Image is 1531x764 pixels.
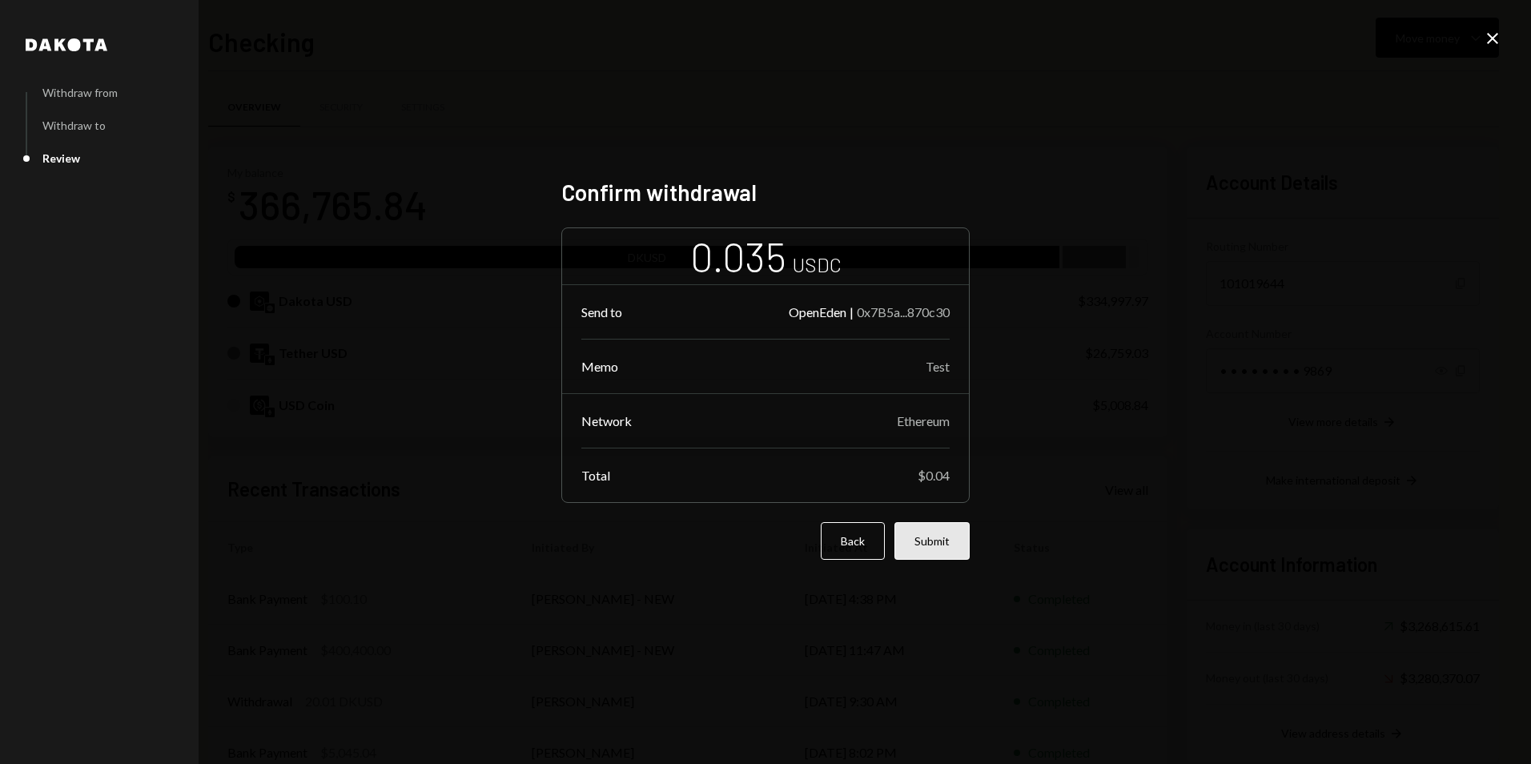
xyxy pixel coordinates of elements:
div: 0x7B5a...870c30 [857,304,950,320]
div: 0.035 [690,231,786,282]
div: Total [581,468,610,483]
div: Send to [581,304,622,320]
div: | [850,304,854,320]
div: Ethereum [897,413,950,428]
div: Network [581,413,632,428]
div: Test [926,359,950,374]
div: USDC [793,251,842,278]
div: Review [42,151,80,165]
div: $0.04 [918,468,950,483]
div: OpenEden [789,304,846,320]
button: Back [821,522,885,560]
button: Submit [894,522,970,560]
div: Withdraw to [42,119,106,132]
h2: Confirm withdrawal [561,177,970,208]
div: Withdraw from [42,86,118,99]
div: Memo [581,359,618,374]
